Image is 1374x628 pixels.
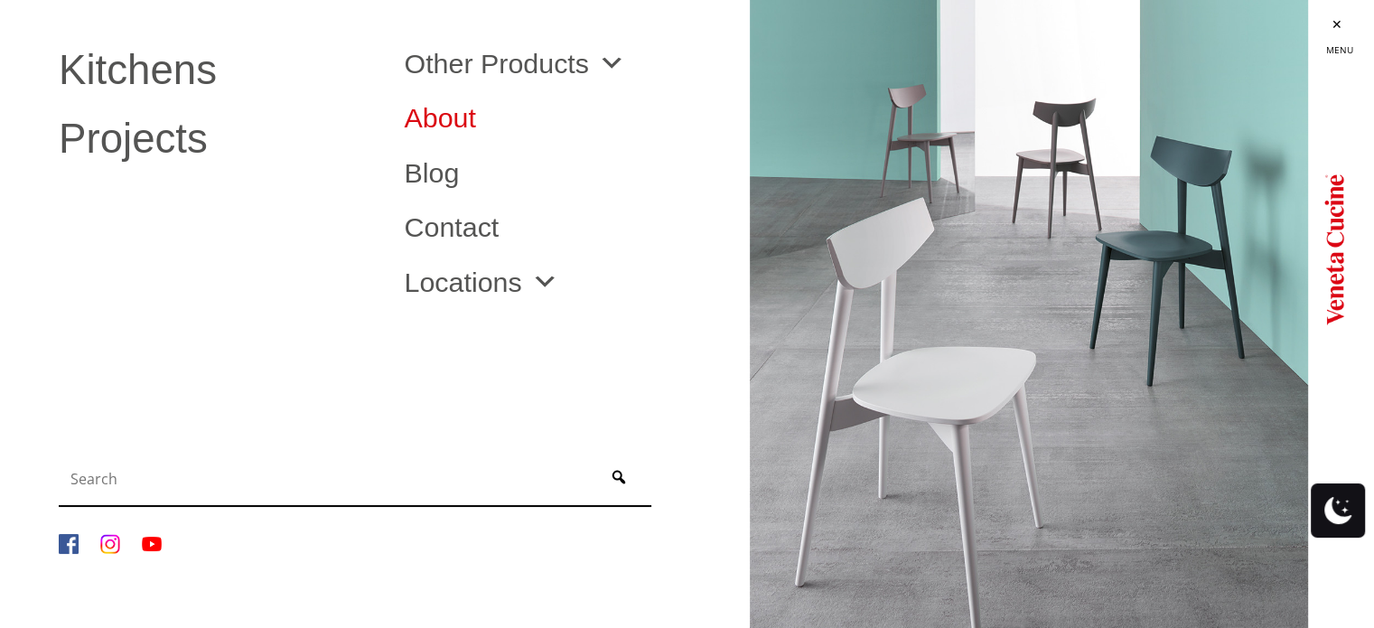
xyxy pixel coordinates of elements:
[59,534,79,554] img: Facebook
[404,159,722,186] a: Blog
[404,50,625,77] a: Other Products
[142,534,162,554] img: YouTube
[59,50,377,91] a: Kitchens
[404,268,557,295] a: Locations
[63,461,591,497] input: Search
[1324,167,1344,330] img: Logo
[404,104,722,131] a: About
[59,118,377,160] a: Projects
[100,534,120,554] img: Instagram
[404,213,722,240] a: Contact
